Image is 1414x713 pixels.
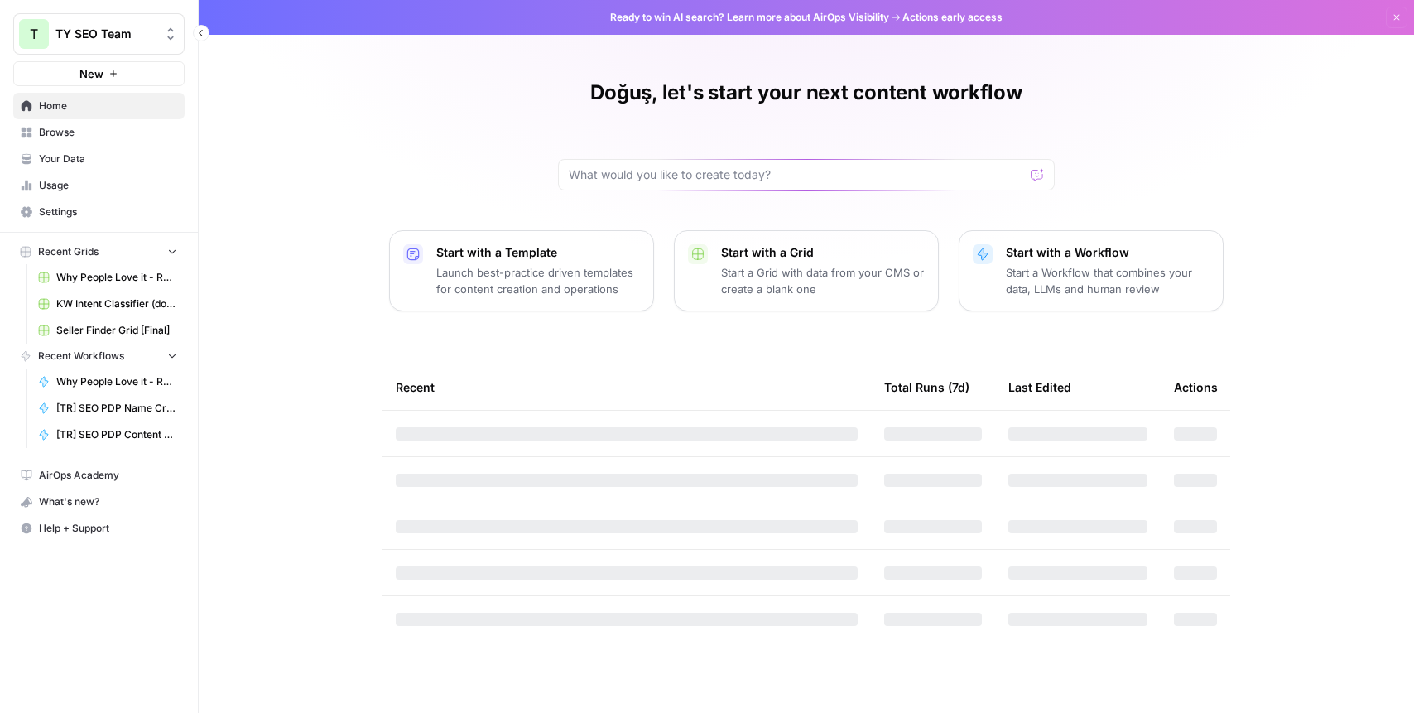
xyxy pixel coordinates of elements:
a: Home [13,93,185,119]
button: Workspace: TY SEO Team [13,13,185,55]
button: Start with a TemplateLaunch best-practice driven templates for content creation and operations [389,230,654,311]
span: Why People Love it - RO PDP Content [Anil] [56,374,177,389]
button: What's new? [13,489,185,515]
div: Actions [1174,364,1218,410]
h1: Doğuş, let's start your next content workflow [590,79,1022,106]
span: Actions early access [902,10,1003,25]
span: Your Data [39,152,177,166]
span: TY SEO Team [55,26,156,42]
span: Browse [39,125,177,140]
span: Ready to win AI search? about AirOps Visibility [610,10,889,25]
p: Start a Workflow that combines your data, LLMs and human review [1006,264,1210,297]
p: Launch best-practice driven templates for content creation and operations [436,264,640,297]
span: KW Intent Classifier (doğuş) Grid [56,296,177,311]
span: Home [39,99,177,113]
button: Recent Grids [13,239,185,264]
a: Seller Finder Grid [Final] [31,317,185,344]
button: New [13,61,185,86]
a: Browse [13,119,185,146]
a: Your Data [13,146,185,172]
span: Seller Finder Grid [Final] [56,323,177,338]
div: Recent [396,364,858,410]
div: Last Edited [1008,364,1071,410]
a: Usage [13,172,185,199]
button: Recent Workflows [13,344,185,369]
a: AirOps Academy [13,462,185,489]
span: AirOps Academy [39,468,177,483]
span: Recent Workflows [38,349,124,364]
a: Settings [13,199,185,225]
span: [TR] SEO PDP Name Creation [56,401,177,416]
p: Start a Grid with data from your CMS or create a blank one [721,264,925,297]
button: Start with a GridStart a Grid with data from your CMS or create a blank one [674,230,939,311]
p: Start with a Workflow [1006,244,1210,261]
a: [TR] SEO PDP Content Creation [31,422,185,448]
p: Start with a Template [436,244,640,261]
a: Learn more [727,11,782,23]
div: What's new? [14,489,184,514]
button: Help + Support [13,515,185,542]
span: T [30,24,38,44]
a: Why People Love it - RO PDP Content [Anil] Grid [31,264,185,291]
button: Start with a WorkflowStart a Workflow that combines your data, LLMs and human review [959,230,1224,311]
p: Start with a Grid [721,244,925,261]
span: Why People Love it - RO PDP Content [Anil] Grid [56,270,177,285]
span: Usage [39,178,177,193]
a: [TR] SEO PDP Name Creation [31,395,185,422]
span: Help + Support [39,521,177,536]
a: Why People Love it - RO PDP Content [Anil] [31,369,185,395]
span: [TR] SEO PDP Content Creation [56,427,177,442]
a: KW Intent Classifier (doğuş) Grid [31,291,185,317]
div: Total Runs (7d) [884,364,969,410]
span: Recent Grids [38,244,99,259]
input: What would you like to create today? [569,166,1024,183]
span: New [79,65,103,82]
span: Settings [39,205,177,219]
